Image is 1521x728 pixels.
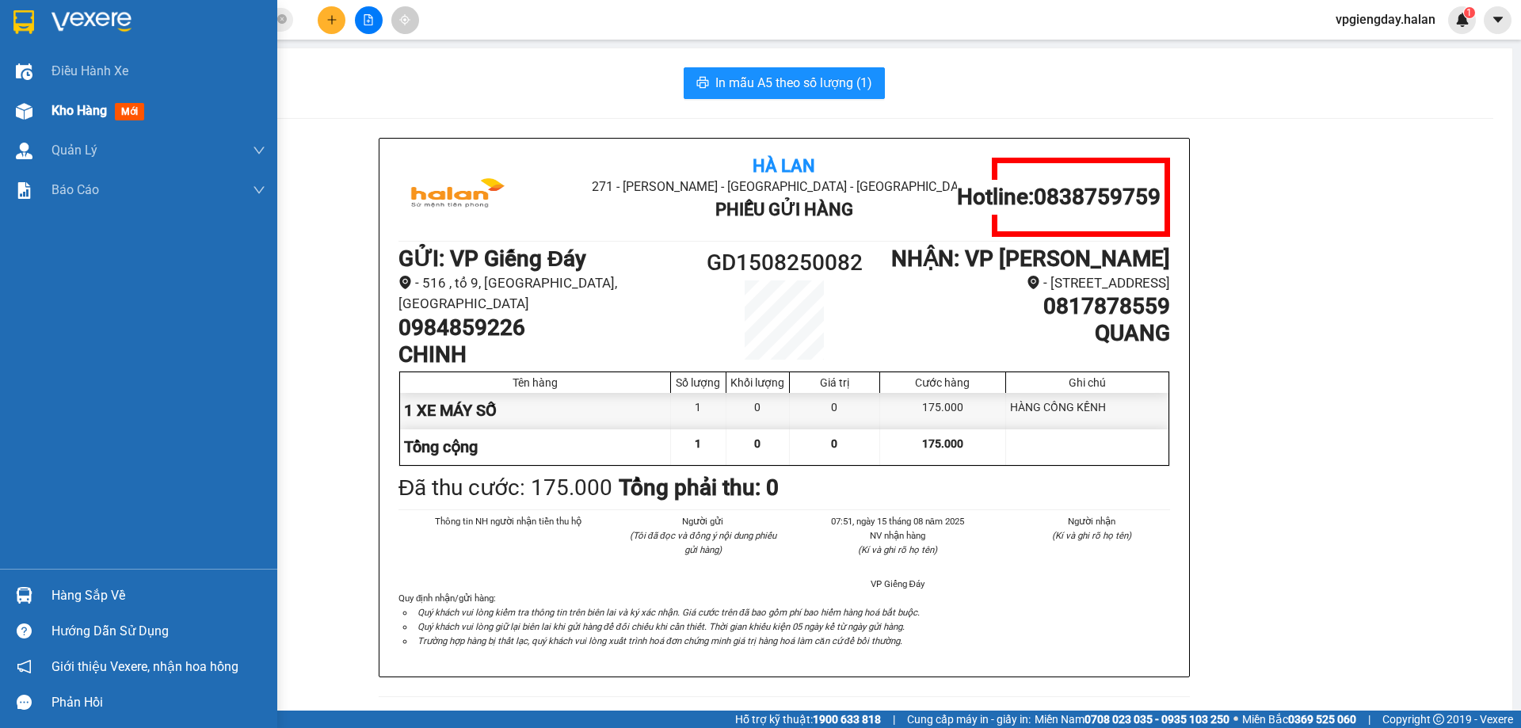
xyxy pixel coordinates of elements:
div: HÀNG CỒNG KỀNH [1006,393,1168,429]
span: Miền Nam [1035,711,1229,728]
i: Quý khách vui lòng kiểm tra thông tin trên biên lai và ký xác nhận. Giá cước trên đã bao gồm phí ... [417,607,920,618]
span: Điều hành xe [51,61,128,81]
img: logo.jpg [20,20,139,99]
span: 1 [695,437,701,450]
span: Hỗ trợ kỹ thuật: [735,711,881,728]
b: Tổng phải thu: 0 [619,475,779,501]
span: copyright [1433,714,1444,725]
div: Hướng dẫn sử dụng [51,619,265,643]
div: Cước hàng [884,376,1001,389]
div: Số lượng [675,376,722,389]
div: Khối lượng [730,376,785,389]
img: warehouse-icon [16,143,32,159]
li: VP Giếng Đáy [819,577,976,591]
i: Trường hợp hàng bị thất lạc, quý khách vui lòng xuất trình hoá đơn chứng minh giá trị hàng hoá là... [417,635,902,646]
b: GỬI : VP Giếng Đáy [398,246,586,272]
div: 1 [671,393,726,429]
div: Phản hồi [51,691,265,715]
div: Đã thu cước : 175.000 [398,471,612,505]
span: 0 [754,437,760,450]
span: 1 [1466,7,1472,18]
li: - [STREET_ADDRESS] [881,273,1170,294]
span: plus [326,14,337,25]
div: Giá trị [794,376,875,389]
button: aim [391,6,419,34]
span: Cung cấp máy in - giấy in: [907,711,1031,728]
li: Người gửi [625,514,782,528]
span: In mẫu A5 theo số lượng (1) [715,73,872,93]
span: Quản Lý [51,140,97,160]
h1: QUANG [881,320,1170,347]
div: 0 [726,393,790,429]
span: vpgiengday.halan [1323,10,1448,29]
span: Báo cáo [51,180,99,200]
span: 0 [831,437,837,450]
strong: 0369 525 060 [1288,713,1356,726]
span: message [17,695,32,710]
div: 0 [790,393,880,429]
li: 07:51, ngày 15 tháng 08 năm 2025 [819,514,976,528]
span: printer [696,76,709,91]
span: | [893,711,895,728]
strong: 1900 633 818 [813,713,881,726]
h1: 0817878559 [881,293,1170,320]
img: icon-new-feature [1455,13,1470,27]
span: notification [17,659,32,674]
div: Hàng sắp về [51,584,265,608]
div: Quy định nhận/gửi hàng : [398,591,1170,648]
button: file-add [355,6,383,34]
sup: 1 [1464,7,1475,18]
img: logo-vxr [13,10,34,34]
strong: 0708 023 035 - 0935 103 250 [1085,713,1229,726]
img: warehouse-icon [16,103,32,120]
div: 1 XE MÁY SỐ [400,393,671,429]
li: NV nhận hàng [819,528,976,543]
li: 271 - [PERSON_NAME] - [GEOGRAPHIC_DATA] - [GEOGRAPHIC_DATA] [148,39,662,59]
li: - 516 , tổ 9, [GEOGRAPHIC_DATA], [GEOGRAPHIC_DATA] [398,273,688,314]
span: 175.000 [922,437,963,450]
h1: Hotline: 0838759759 [957,184,1161,211]
div: 175.000 [880,393,1006,429]
span: ⚪️ [1233,716,1238,722]
span: | [1368,711,1370,728]
i: (Kí và ghi rõ họ tên) [1052,530,1131,541]
li: Thông tin NH người nhận tiền thu hộ [430,514,587,528]
span: Miền Bắc [1242,711,1356,728]
h1: CHINH [398,341,688,368]
span: aim [399,14,410,25]
i: Quý khách vui lòng giữ lại biên lai khi gửi hàng để đối chiếu khi cần thiết. Thời gian khiếu kiện... [417,621,905,632]
span: down [253,144,265,157]
b: Phiếu Gửi Hàng [715,200,853,219]
button: plus [318,6,345,34]
b: NHẬN : VP [PERSON_NAME] [891,246,1170,272]
img: logo.jpg [398,158,517,237]
button: printerIn mẫu A5 theo số lượng (1) [684,67,885,99]
div: Tên hàng [404,376,666,389]
b: GỬI : VP Giếng Đáy [20,108,208,134]
h1: GD1508250082 [688,246,881,280]
span: mới [115,103,144,120]
i: (Tôi đã đọc và đồng ý nội dung phiếu gửi hàng) [630,530,776,555]
span: caret-down [1491,13,1505,27]
span: down [253,184,265,196]
span: close-circle [277,13,287,28]
div: Ghi chú [1010,376,1165,389]
span: question-circle [17,623,32,638]
span: Giới thiệu Vexere, nhận hoa hồng [51,657,238,677]
img: warehouse-icon [16,587,32,604]
span: environment [1027,276,1040,289]
span: environment [398,276,412,289]
button: caret-down [1484,6,1511,34]
li: 271 - [PERSON_NAME] - [GEOGRAPHIC_DATA] - [GEOGRAPHIC_DATA] [527,177,1041,196]
span: Tổng cộng [404,437,478,456]
b: Hà Lan [753,156,815,176]
h1: 0984859226 [398,314,688,341]
img: solution-icon [16,182,32,199]
span: Kho hàng [51,103,107,118]
span: file-add [363,14,374,25]
img: warehouse-icon [16,63,32,80]
li: Người nhận [1014,514,1171,528]
span: close-circle [277,14,287,24]
i: (Kí và ghi rõ họ tên) [858,544,937,555]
